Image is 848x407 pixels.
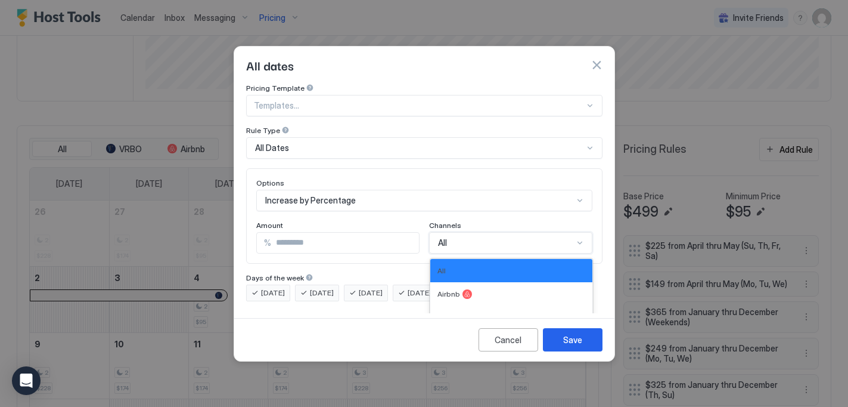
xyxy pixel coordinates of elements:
[264,238,271,248] span: %
[479,328,538,351] button: Cancel
[255,143,289,153] span: All Dates
[261,288,285,298] span: [DATE]
[408,288,431,298] span: [DATE]
[359,288,383,298] span: [DATE]
[310,288,334,298] span: [DATE]
[246,126,280,135] span: Rule Type
[256,178,284,187] span: Options
[543,328,602,351] button: Save
[246,84,305,92] span: Pricing Template
[12,366,41,395] div: Open Intercom Messenger
[271,233,419,253] input: Input Field
[438,238,447,248] span: All
[437,289,460,298] span: Airbnb
[246,56,294,74] span: All dates
[256,221,283,230] span: Amount
[495,334,521,346] div: Cancel
[563,334,582,346] div: Save
[265,195,356,206] span: Increase by Percentage
[246,273,304,282] span: Days of the week
[437,266,446,275] span: All
[429,221,461,230] span: Channels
